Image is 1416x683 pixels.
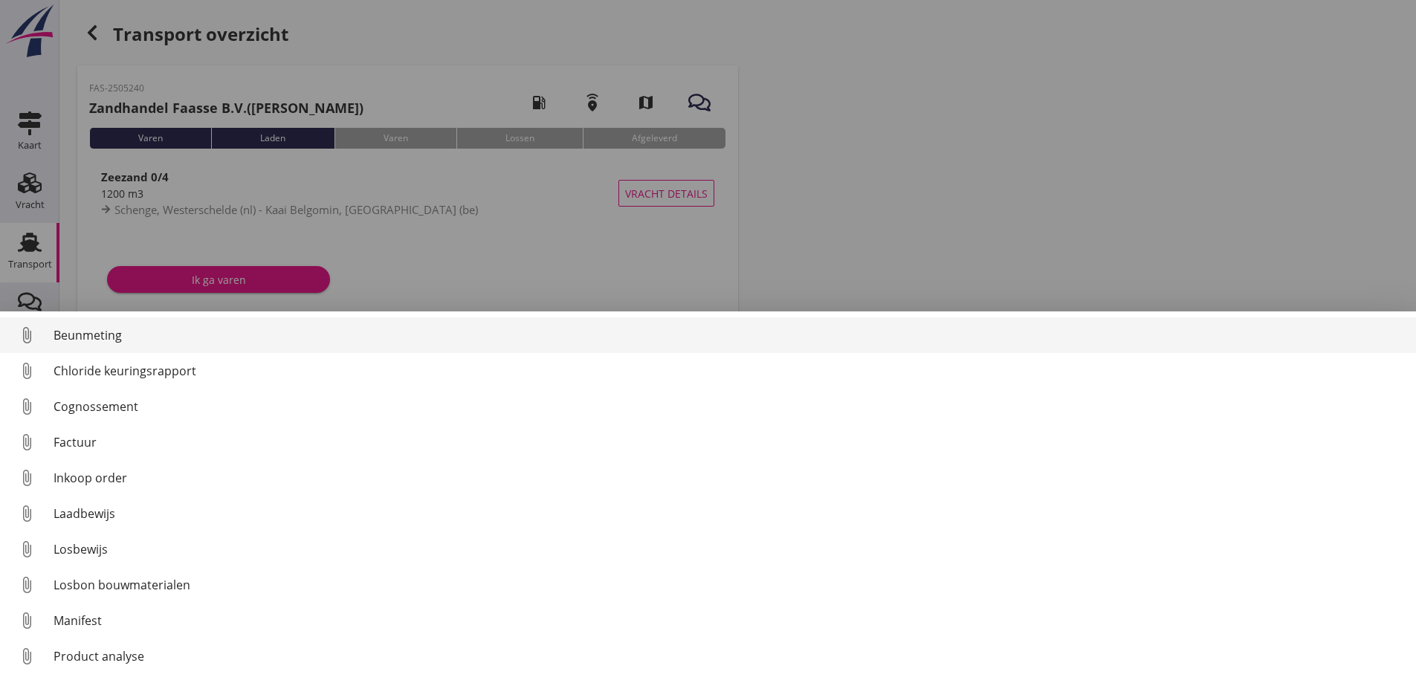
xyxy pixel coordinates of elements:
div: Factuur [54,433,1404,451]
i: attach_file [15,359,39,383]
i: attach_file [15,466,39,490]
div: Laadbewijs [54,505,1404,522]
i: attach_file [15,323,39,347]
div: Manifest [54,612,1404,629]
div: Beunmeting [54,326,1404,344]
div: Inkoop order [54,469,1404,487]
div: Losbon bouwmaterialen [54,576,1404,594]
i: attach_file [15,537,39,561]
div: Cognossement [54,398,1404,415]
i: attach_file [15,573,39,597]
div: Chloride keuringsrapport [54,362,1404,380]
i: attach_file [15,502,39,525]
i: attach_file [15,395,39,418]
i: attach_file [15,609,39,632]
i: attach_file [15,644,39,668]
i: attach_file [15,430,39,454]
div: Product analyse [54,647,1404,665]
div: Losbewijs [54,540,1404,558]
